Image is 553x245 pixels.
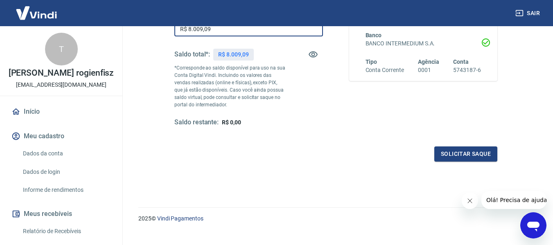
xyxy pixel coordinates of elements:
[418,66,439,74] h6: 0001
[20,145,113,162] a: Dados da conta
[10,127,113,145] button: Meu cadastro
[138,214,533,223] p: 2025 ©
[366,58,377,65] span: Tipo
[10,205,113,223] button: Meus recebíveis
[222,119,241,126] span: R$ 0,00
[9,69,114,77] p: [PERSON_NAME] rogienfisz
[16,81,106,89] p: [EMAIL_ADDRESS][DOMAIN_NAME]
[366,39,481,48] h6: BANCO INTERMEDIUM S.A.
[20,182,113,198] a: Informe de rendimentos
[453,58,469,65] span: Conta
[174,64,286,108] p: *Corresponde ao saldo disponível para uso na sua Conta Digital Vindi. Incluindo os valores das ve...
[366,32,382,38] span: Banco
[174,118,219,127] h5: Saldo restante:
[20,164,113,180] a: Dados de login
[481,191,546,209] iframe: Mensagem da empresa
[10,0,63,25] img: Vindi
[520,212,546,238] iframe: Botão para abrir a janela de mensagens
[45,33,78,65] div: T
[218,50,248,59] p: R$ 8.009,09
[20,223,113,240] a: Relatório de Recebíveis
[462,193,478,209] iframe: Fechar mensagem
[10,103,113,121] a: Início
[434,146,497,162] button: Solicitar saque
[366,66,404,74] h6: Conta Corrente
[5,6,69,12] span: Olá! Precisa de ajuda?
[453,66,481,74] h6: 5743187-6
[514,6,543,21] button: Sair
[157,215,203,222] a: Vindi Pagamentos
[418,58,439,65] span: Agência
[174,50,210,58] h5: Saldo total*:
